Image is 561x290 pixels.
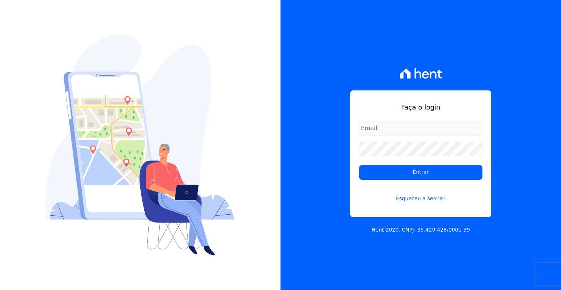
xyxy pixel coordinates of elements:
input: Entrar [359,165,482,180]
img: Login [46,35,235,255]
p: Hent 2020. CNPJ: 35.429.428/0001-39 [372,226,470,234]
input: Email [359,121,482,136]
a: Esqueceu a senha? [359,186,482,203]
h1: Faça o login [359,102,482,112]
